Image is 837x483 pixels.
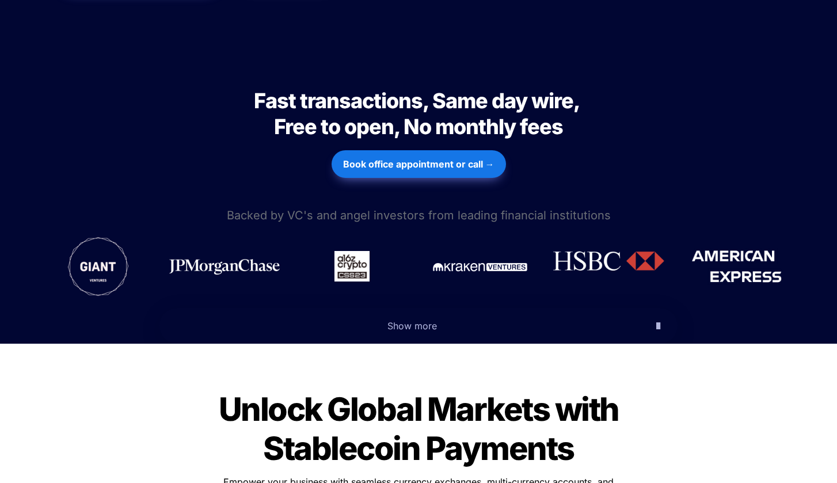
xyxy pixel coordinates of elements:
[343,158,494,170] strong: Book office appointment or call →
[219,390,625,468] span: Unlock Global Markets with Stablecoin Payments
[332,144,506,184] a: Book office appointment or call →
[387,320,437,332] span: Show more
[227,208,611,222] span: Backed by VC's and angel investors from leading financial institutions
[159,308,678,344] button: Show more
[254,88,583,139] span: Fast transactions, Same day wire, Free to open, No monthly fees
[332,150,506,178] button: Book office appointment or call →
